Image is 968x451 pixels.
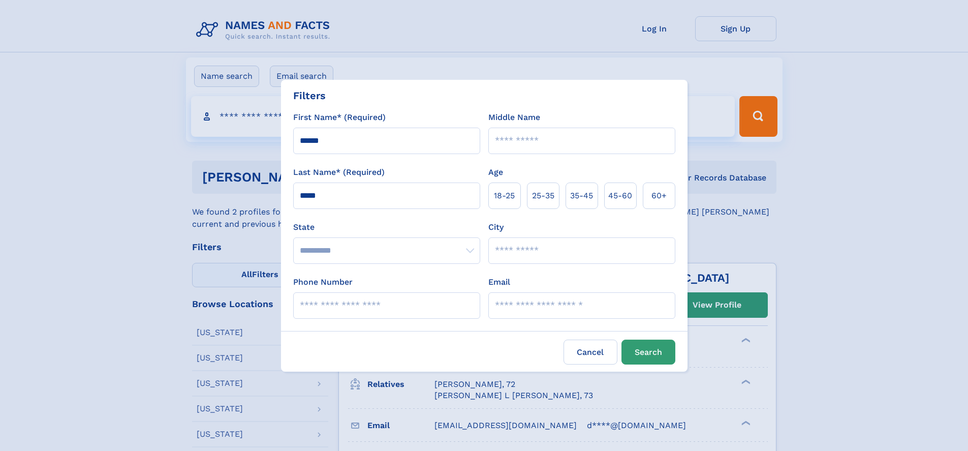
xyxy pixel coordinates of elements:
span: 45‑60 [608,190,632,202]
label: First Name* (Required) [293,111,386,124]
span: 25‑35 [532,190,554,202]
span: 60+ [651,190,667,202]
label: State [293,221,480,233]
label: Last Name* (Required) [293,166,385,178]
label: Phone Number [293,276,353,288]
label: Age [488,166,503,178]
div: Filters [293,88,326,103]
label: Email [488,276,510,288]
label: Middle Name [488,111,540,124]
label: City [488,221,504,233]
span: 35‑45 [570,190,593,202]
label: Cancel [564,340,617,365]
span: 18‑25 [494,190,515,202]
button: Search [621,340,675,365]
